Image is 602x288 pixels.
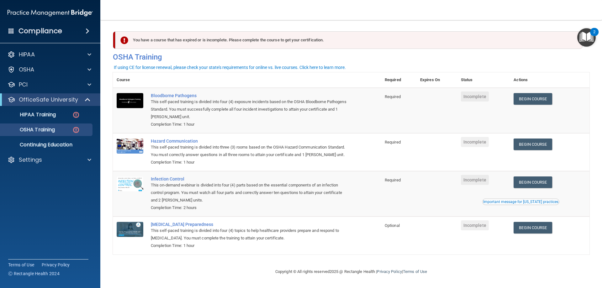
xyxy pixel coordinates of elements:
a: Settings [8,156,91,164]
span: Incomplete [461,137,489,147]
a: OfficeSafe University [8,96,91,103]
a: [MEDICAL_DATA] Preparedness [151,222,350,227]
img: danger-circle.6113f641.png [72,111,80,119]
div: Important message for [US_STATE] practices [483,200,558,204]
a: Begin Course [514,222,552,233]
p: HIPAA [19,51,35,58]
div: Copyright © All rights reserved 2025 @ Rectangle Health | | [237,262,466,282]
span: Incomplete [461,92,489,102]
p: Continuing Education [4,142,90,148]
p: Settings [19,156,42,164]
h4: Compliance [18,27,62,35]
div: This self-paced training is divided into four (4) exposure incidents based on the OSHA Bloodborne... [151,98,350,121]
img: danger-circle.6113f641.png [72,126,80,134]
th: Required [381,72,416,88]
p: OSHA Training [4,127,55,133]
div: You have a course that has expired or is incomplete. Please complete the course to get your certi... [115,31,583,49]
p: PCI [19,81,28,88]
span: Incomplete [461,220,489,230]
a: Begin Course [514,139,552,150]
img: exclamation-circle-solid-danger.72ef9ffc.png [120,36,128,44]
a: Privacy Policy [377,269,402,274]
th: Actions [510,72,589,88]
a: Privacy Policy [42,262,70,268]
th: Status [457,72,510,88]
th: Course [113,72,147,88]
div: If using CE for license renewal, please check your state's requirements for online vs. live cours... [114,65,346,70]
div: Completion Time: 1 hour [151,121,350,128]
a: Terms of Use [403,269,427,274]
div: This on-demand webinar is divided into four (4) parts based on the essential components of an inf... [151,181,350,204]
iframe: Drift Widget Chat Controller [571,245,594,269]
a: Begin Course [514,93,552,105]
button: Open Resource Center, 2 new notifications [577,28,596,47]
a: PCI [8,81,91,88]
p: OSHA [19,66,34,73]
span: Optional [385,223,400,228]
a: Bloodborne Pathogens [151,93,350,98]
a: HIPAA [8,51,91,58]
div: This self-paced training is divided into four (4) topics to help healthcare providers prepare and... [151,227,350,242]
span: Ⓒ Rectangle Health 2024 [8,270,60,277]
a: Hazard Communication [151,139,350,144]
a: Terms of Use [8,262,34,268]
a: OSHA [8,66,91,73]
span: Incomplete [461,175,489,185]
span: Required [385,178,401,182]
p: HIPAA Training [4,112,56,118]
div: This self-paced training is divided into three (3) rooms based on the OSHA Hazard Communication S... [151,144,350,159]
p: OfficeSafe University [19,96,78,103]
a: Begin Course [514,176,552,188]
div: Completion Time: 2 hours [151,204,350,212]
a: Infection Control [151,176,350,181]
span: Required [385,94,401,99]
h4: OSHA Training [113,53,589,61]
div: 2 [593,32,595,40]
img: PMB logo [8,7,93,19]
div: Completion Time: 1 hour [151,159,350,166]
th: Expires On [416,72,457,88]
span: Required [385,140,401,144]
button: If using CE for license renewal, please check your state's requirements for online vs. live cours... [113,64,347,71]
div: Completion Time: 1 hour [151,242,350,249]
button: Read this if you are a dental practitioner in the state of CA [482,199,559,205]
